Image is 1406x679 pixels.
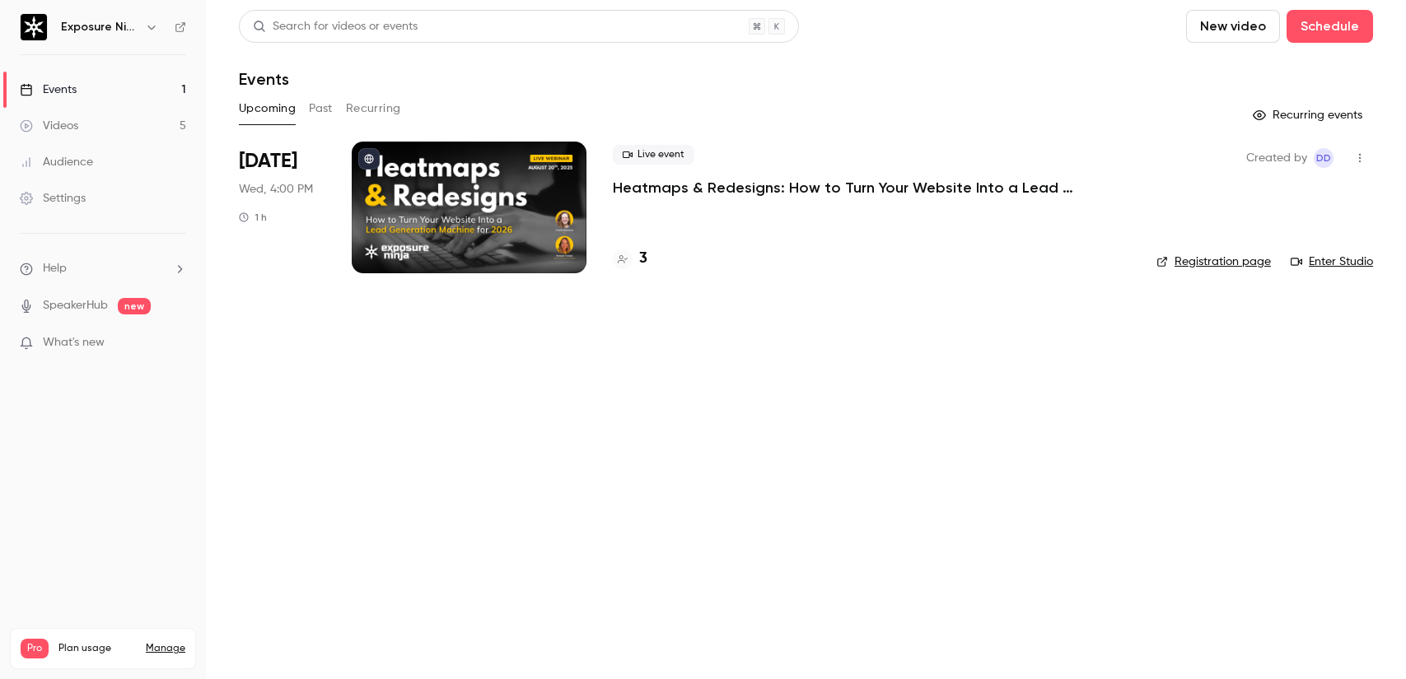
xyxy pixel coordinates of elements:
[20,118,78,134] div: Videos
[239,181,313,198] span: Wed, 4:00 PM
[1156,253,1271,270] a: Registration page
[239,95,296,122] button: Upcoming
[613,178,1107,198] a: Heatmaps & Redesigns: How to Turn Your Website Into a Lead Generation Machine for 2026
[1245,102,1373,128] button: Recurring events
[639,248,647,270] h4: 3
[43,260,67,277] span: Help
[1291,253,1373,270] a: Enter Studio
[146,642,185,655] a: Manage
[1246,148,1307,168] span: Created by
[20,81,77,98] div: Events
[1186,10,1280,43] button: New video
[309,95,333,122] button: Past
[346,95,401,122] button: Recurring
[20,190,86,207] div: Settings
[20,260,186,277] li: help-dropdown-opener
[239,142,325,273] div: Aug 20 Wed, 4:00 PM (Europe/London)
[21,14,47,40] img: Exposure Ninja
[20,154,93,170] div: Audience
[58,642,136,655] span: Plan usage
[1287,10,1373,43] button: Schedule
[613,248,647,270] a: 3
[118,298,151,314] span: new
[43,334,105,351] span: What's new
[61,19,138,35] h6: Exposure Ninja
[613,145,694,165] span: Live event
[253,18,418,35] div: Search for videos or events
[239,211,267,224] div: 1 h
[21,639,49,658] span: Pro
[1316,148,1331,168] span: DD
[1314,148,1334,168] span: Dale Davies
[43,297,108,314] a: SpeakerHub
[239,69,289,89] h1: Events
[239,148,297,174] span: [DATE]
